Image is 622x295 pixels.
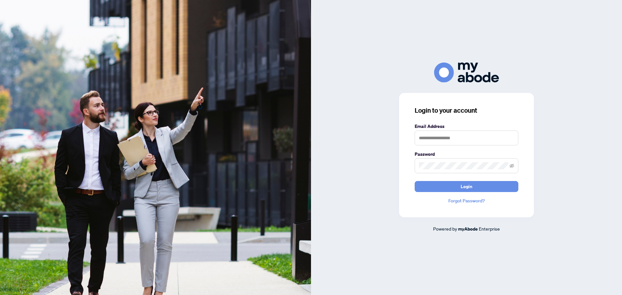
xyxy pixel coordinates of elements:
[510,164,514,168] span: eye-invisible
[415,197,518,204] a: Forgot Password?
[433,226,457,232] span: Powered by
[415,151,518,158] label: Password
[458,225,478,233] a: myAbode
[434,62,499,82] img: ma-logo
[415,106,518,115] h3: Login to your account
[479,226,500,232] span: Enterprise
[415,181,518,192] button: Login
[461,181,472,192] span: Login
[415,123,518,130] label: Email Address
